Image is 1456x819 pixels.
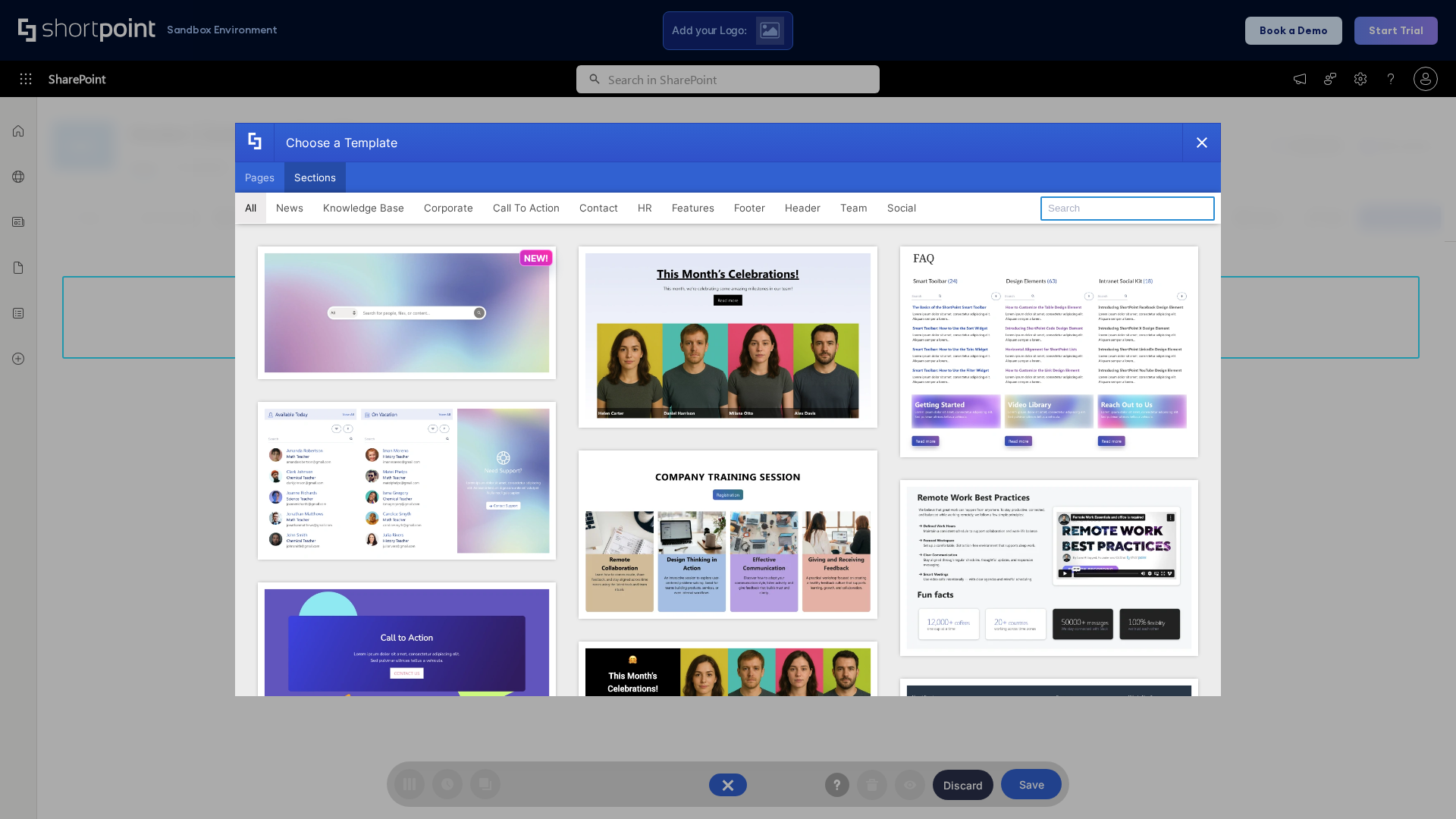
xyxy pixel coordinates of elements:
[570,193,628,223] button: Contact
[235,162,284,193] button: Pages
[235,193,266,223] button: All
[524,253,548,264] p: NEW!
[1040,196,1215,221] input: Search
[724,193,775,223] button: Footer
[313,193,414,223] button: Knowledge Base
[483,193,570,223] button: Call To Action
[284,162,346,193] button: Sections
[628,193,662,223] button: HR
[662,193,724,223] button: Features
[1380,746,1456,819] iframe: Chat Widget
[775,193,830,223] button: Header
[274,124,397,162] div: Choose a Template
[877,193,926,223] button: Social
[830,193,877,223] button: Team
[266,193,313,223] button: News
[235,123,1221,696] div: template selector
[414,193,483,223] button: Corporate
